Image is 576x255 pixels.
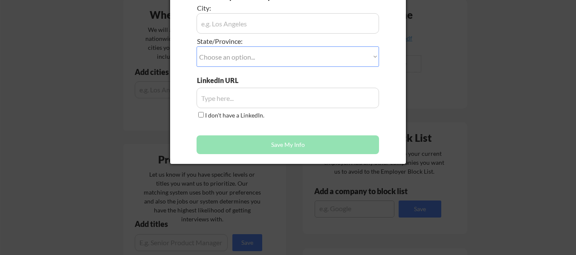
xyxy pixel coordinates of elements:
[197,135,379,154] button: Save My Info
[197,37,331,46] div: State/Province:
[197,88,379,108] input: Type here...
[205,112,264,119] label: I don't have a LinkedIn.
[197,76,261,85] div: LinkedIn URL
[197,3,331,13] div: City:
[197,13,379,34] input: e.g. Los Angeles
